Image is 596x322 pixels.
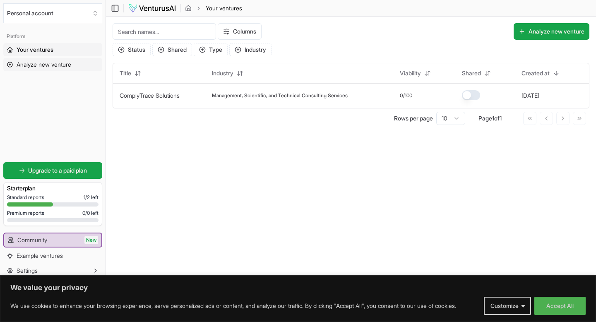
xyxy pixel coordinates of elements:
[115,67,146,80] button: Title
[212,92,348,99] span: Management, Scientific, and Technical Consulting Services
[521,91,539,100] button: [DATE]
[494,115,500,122] span: of
[212,69,233,77] span: Industry
[3,58,102,71] a: Analyze new venture
[3,30,102,43] div: Platform
[462,69,481,77] span: Shared
[7,184,99,192] h3: Starter plan
[521,69,550,77] span: Created at
[120,69,131,77] span: Title
[500,115,502,122] span: 1
[84,194,99,201] span: 1 / 2 left
[10,283,586,293] p: We value your privacy
[514,23,589,40] button: Analyze new venture
[206,4,242,12] span: Your ventures
[17,267,38,275] span: Settings
[152,43,192,56] button: Shared
[113,43,151,56] button: Status
[400,92,403,99] span: 0
[3,3,102,23] button: Select an organization
[3,162,102,179] a: Upgrade to a paid plan
[17,60,71,69] span: Analyze new venture
[3,43,102,56] a: Your ventures
[207,67,248,80] button: Industry
[218,23,262,40] button: Columns
[194,43,228,56] button: Type
[17,252,63,260] span: Example ventures
[394,114,433,123] p: Rows per page
[120,92,180,99] a: ComplyTrace Solutions
[534,297,586,315] button: Accept All
[3,249,102,262] a: Example ventures
[7,210,44,216] span: Premium reports
[229,43,272,56] button: Industry
[457,67,496,80] button: Shared
[185,4,242,12] nav: breadcrumb
[484,297,531,315] button: Customize
[28,166,87,175] span: Upgrade to a paid plan
[128,3,176,13] img: logo
[403,92,412,99] span: /100
[400,69,421,77] span: Viability
[113,23,216,40] input: Search names...
[3,264,102,277] button: Settings
[7,194,44,201] span: Standard reports
[10,301,456,311] p: We use cookies to enhance your browsing experience, serve personalized ads or content, and analyz...
[17,236,47,244] span: Community
[517,67,565,80] button: Created at
[4,233,101,247] a: CommunityNew
[395,67,436,80] button: Viability
[84,236,98,244] span: New
[478,115,492,122] span: Page
[120,91,180,100] button: ComplyTrace Solutions
[82,210,99,216] span: 0 / 0 left
[17,46,53,54] span: Your ventures
[492,115,494,122] span: 1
